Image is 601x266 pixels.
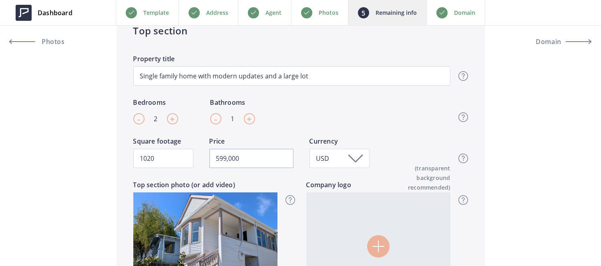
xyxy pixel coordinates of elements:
a: Photos [10,32,82,51]
span: Domain [536,38,561,45]
img: question [458,71,468,81]
img: question [458,154,468,163]
span: Dashboard [38,8,72,18]
span: - [137,113,140,125]
span: + [170,113,175,125]
a: Dashboard [10,1,78,25]
p: Domain [454,8,475,18]
span: Photos [40,38,65,45]
label: Bathrooms [210,98,255,110]
input: 1,600,000 [209,149,293,168]
label: Square footage [133,136,193,149]
span: USD [316,154,332,163]
label: Currency [310,136,370,149]
img: question [285,195,295,205]
p: Remaining info [376,8,417,18]
label: Price [209,136,293,149]
span: - [214,113,217,125]
span: + [247,113,252,125]
img: question [458,195,468,205]
p: Photos [319,8,338,18]
h4: Top section [133,24,468,38]
input: A location unlike any other [133,66,450,86]
span: (transparent background recommended) [381,164,450,192]
input: 4,600 [133,149,193,168]
button: Domain [519,32,591,51]
p: Template [143,8,169,18]
p: Agent [265,8,281,18]
label: Bedrooms [133,98,178,110]
label: Top section photo (or add video) [133,180,277,192]
label: Company logo [306,180,450,192]
label: Property title [133,54,450,66]
p: Address [206,8,228,18]
img: question [458,112,468,122]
